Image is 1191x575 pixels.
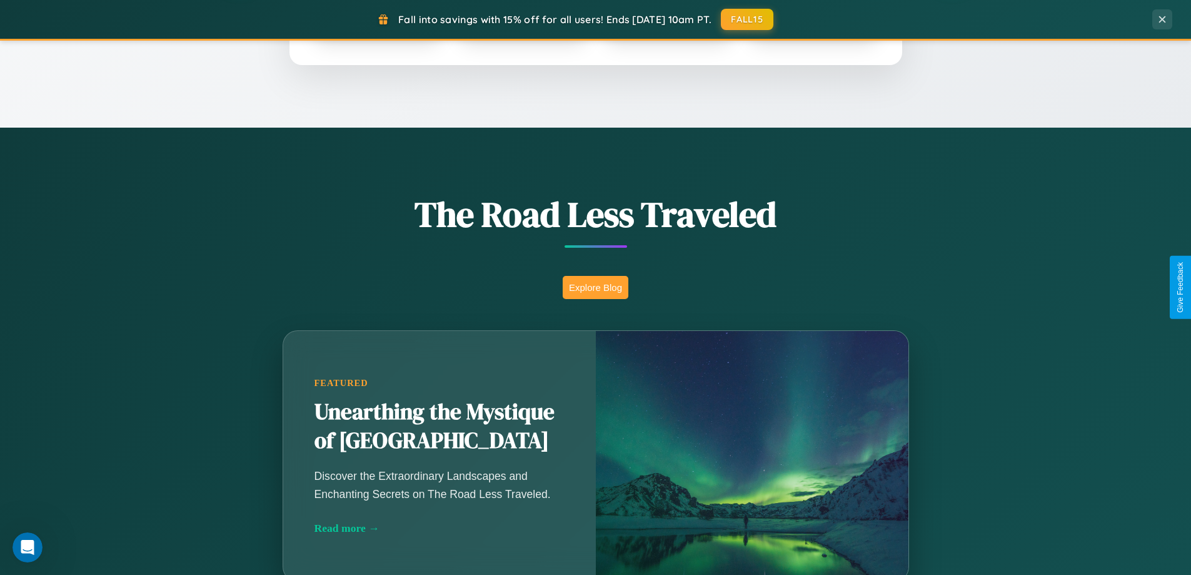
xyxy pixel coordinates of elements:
button: Explore Blog [563,276,628,299]
iframe: Intercom live chat [13,532,43,562]
h1: The Road Less Traveled [221,190,971,238]
div: Featured [314,378,565,389]
div: Read more → [314,522,565,535]
p: Discover the Extraordinary Landscapes and Enchanting Secrets on The Road Less Traveled. [314,467,565,502]
span: Fall into savings with 15% off for all users! Ends [DATE] 10am PT. [398,13,711,26]
h2: Unearthing the Mystique of [GEOGRAPHIC_DATA] [314,398,565,455]
div: Give Feedback [1176,262,1185,313]
button: FALL15 [721,9,773,30]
